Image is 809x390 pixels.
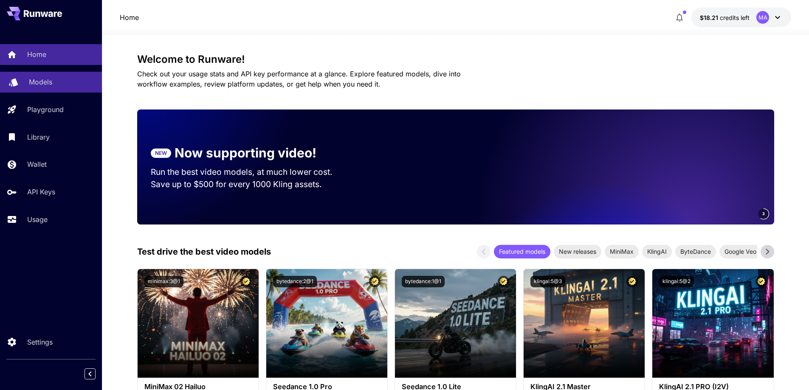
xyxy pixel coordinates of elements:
[137,245,271,258] p: Test drive the best video models
[151,178,349,191] p: Save up to $500 for every 1000 Kling assets.
[91,366,102,382] div: Collapse sidebar
[719,247,761,256] span: Google Veo
[266,269,387,378] img: alt
[402,276,445,287] button: bytedance:1@1
[524,269,645,378] img: alt
[138,269,259,378] img: alt
[652,269,773,378] img: alt
[720,14,750,21] span: credits left
[27,132,50,142] p: Library
[700,13,750,22] div: $18.20669
[27,214,48,224] p: Usage
[155,149,167,157] p: NEW
[120,12,139,22] a: Home
[27,104,64,115] p: Playground
[642,247,672,256] span: KlingAI
[151,166,349,178] p: Run the best video models, at much lower cost.
[756,11,769,24] div: MA
[369,276,381,287] button: Certified Model – Vetted for best performance and includes a commercial license.
[626,276,638,287] button: Certified Model – Vetted for best performance and includes a commercial license.
[27,337,53,347] p: Settings
[675,245,716,258] div: ByteDance
[144,276,183,287] button: minimax:3@1
[659,276,694,287] button: klingai:5@2
[27,49,46,59] p: Home
[273,276,317,287] button: bytedance:2@1
[175,143,316,163] p: Now supporting video!
[137,70,461,88] span: Check out your usage stats and API key performance at a glance. Explore featured models, dive int...
[494,245,550,258] div: Featured models
[719,245,761,258] div: Google Veo
[554,245,601,258] div: New releases
[762,210,765,217] span: 3
[494,247,550,256] span: Featured models
[605,247,639,256] span: MiniMax
[240,276,252,287] button: Certified Model – Vetted for best performance and includes a commercial license.
[675,247,716,256] span: ByteDance
[755,276,767,287] button: Certified Model – Vetted for best performance and includes a commercial license.
[85,368,96,379] button: Collapse sidebar
[29,77,52,87] p: Models
[137,53,774,65] h3: Welcome to Runware!
[27,159,47,169] p: Wallet
[395,269,516,378] img: alt
[120,12,139,22] nav: breadcrumb
[498,276,509,287] button: Certified Model – Vetted for best performance and includes a commercial license.
[700,14,720,21] span: $18.21
[605,245,639,258] div: MiniMax
[27,187,55,197] p: API Keys
[530,276,565,287] button: klingai:5@3
[642,245,672,258] div: KlingAI
[691,8,791,27] button: $18.20669MA
[554,247,601,256] span: New releases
